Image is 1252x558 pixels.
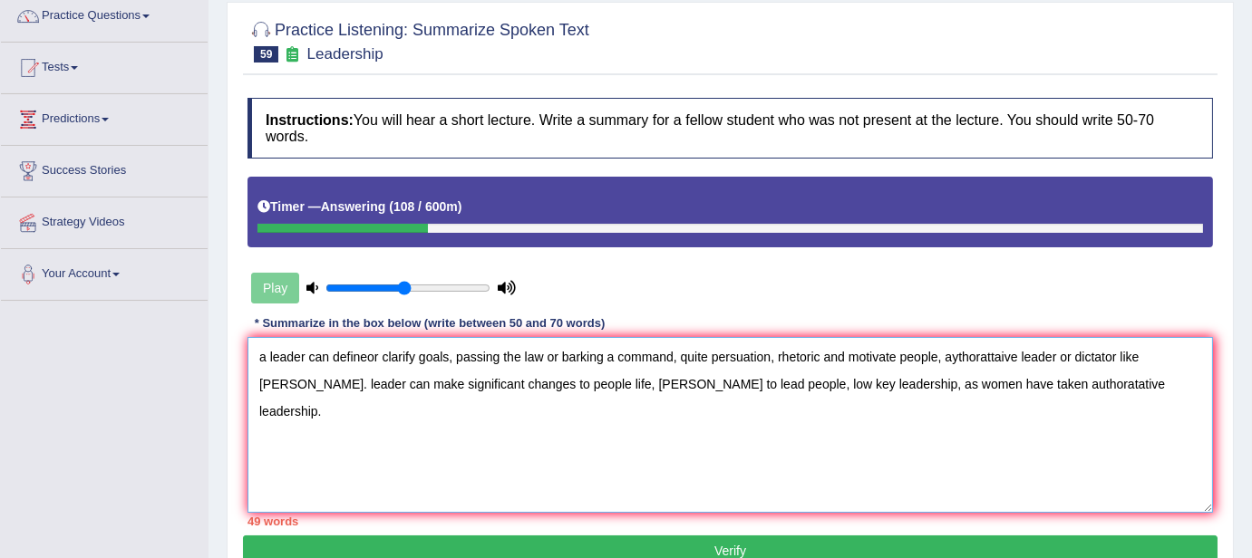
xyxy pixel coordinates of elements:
[266,112,354,128] b: Instructions:
[247,17,589,63] h2: Practice Listening: Summarize Spoken Text
[1,43,208,88] a: Tests
[257,200,461,214] h5: Timer —
[389,199,393,214] b: (
[307,45,383,63] small: Leadership
[283,46,302,63] small: Exam occurring question
[321,199,386,214] b: Answering
[1,249,208,294] a: Your Account
[247,315,612,332] div: * Summarize in the box below (write between 50 and 70 words)
[393,199,458,214] b: 108 / 600m
[1,146,208,191] a: Success Stories
[247,98,1213,159] h4: You will hear a short lecture. Write a summary for a fellow student who was not present at the le...
[1,197,208,243] a: Strategy Videos
[247,513,1213,530] div: 49 words
[458,199,462,214] b: )
[1,94,208,139] a: Predictions
[254,46,278,63] span: 59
